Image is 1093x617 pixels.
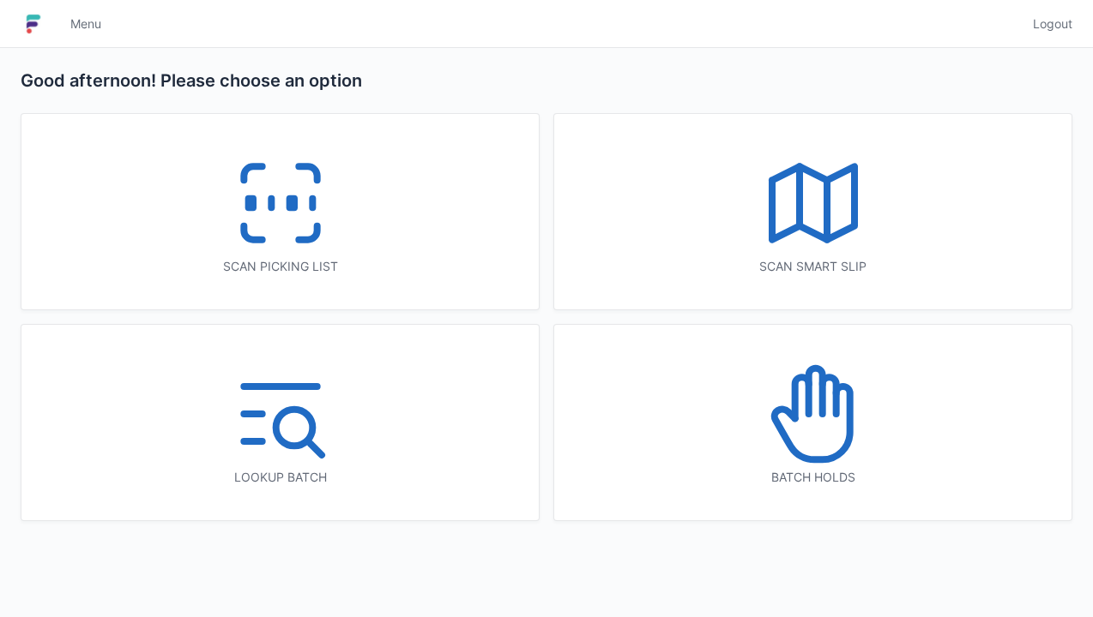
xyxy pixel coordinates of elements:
[553,113,1072,310] a: Scan smart slip
[56,469,504,486] div: Lookup batch
[21,324,540,521] a: Lookup batch
[56,258,504,275] div: Scan picking list
[21,10,46,38] img: logo-small.jpg
[553,324,1072,521] a: Batch holds
[21,69,1072,93] h2: Good afternoon! Please choose an option
[1033,15,1072,33] span: Logout
[589,258,1037,275] div: Scan smart slip
[70,15,101,33] span: Menu
[21,113,540,310] a: Scan picking list
[589,469,1037,486] div: Batch holds
[60,9,112,39] a: Menu
[1023,9,1072,39] a: Logout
